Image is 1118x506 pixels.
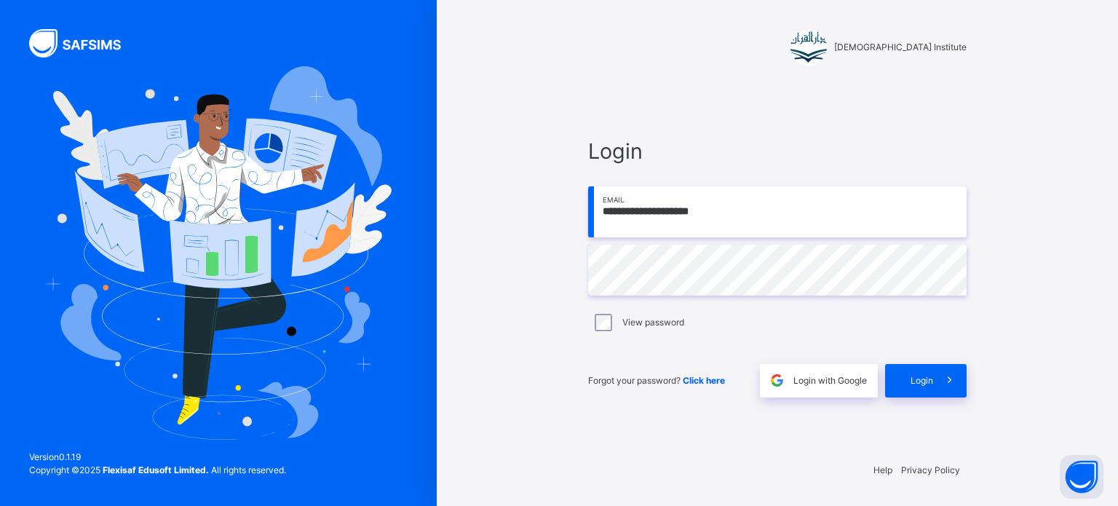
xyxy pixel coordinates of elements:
[588,375,725,386] span: Forgot your password?
[622,316,684,329] label: View password
[29,29,138,58] img: SAFSIMS Logo
[103,465,209,475] strong: Flexisaf Edusoft Limited.
[793,374,867,387] span: Login with Google
[29,465,286,475] span: Copyright © 2025 All rights reserved.
[588,135,967,167] span: Login
[45,66,392,439] img: Hero Image
[873,465,892,475] a: Help
[834,41,967,54] span: [DEMOGRAPHIC_DATA] Institute
[683,375,725,386] a: Click here
[29,451,286,464] span: Version 0.1.19
[1060,455,1103,499] button: Open asap
[911,374,933,387] span: Login
[769,372,785,389] img: google.396cfc9801f0270233282035f929180a.svg
[901,465,960,475] a: Privacy Policy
